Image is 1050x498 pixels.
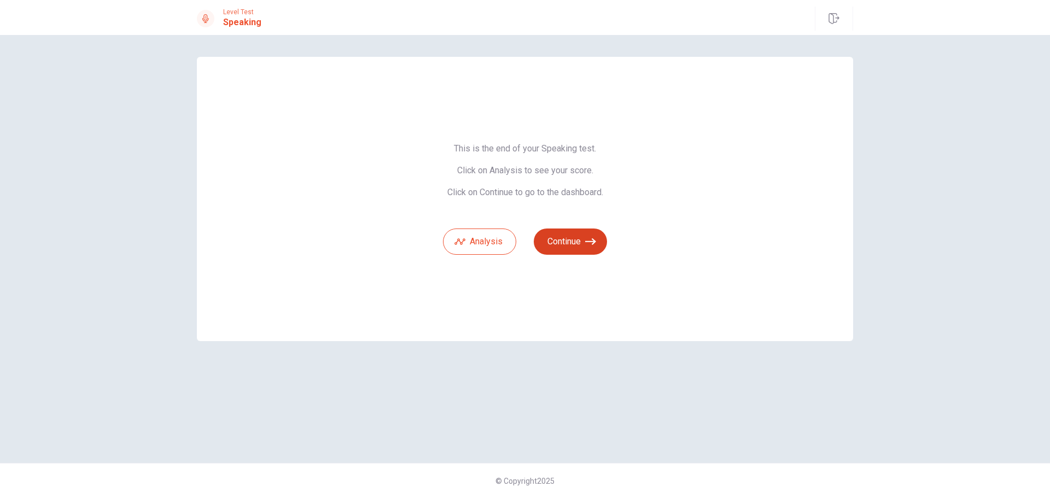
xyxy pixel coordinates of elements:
[534,229,607,255] button: Continue
[223,8,261,16] span: Level Test
[223,16,261,29] h1: Speaking
[443,229,516,255] button: Analysis
[443,143,607,198] span: This is the end of your Speaking test. Click on Analysis to see your score. Click on Continue to ...
[495,477,555,485] span: © Copyright 2025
